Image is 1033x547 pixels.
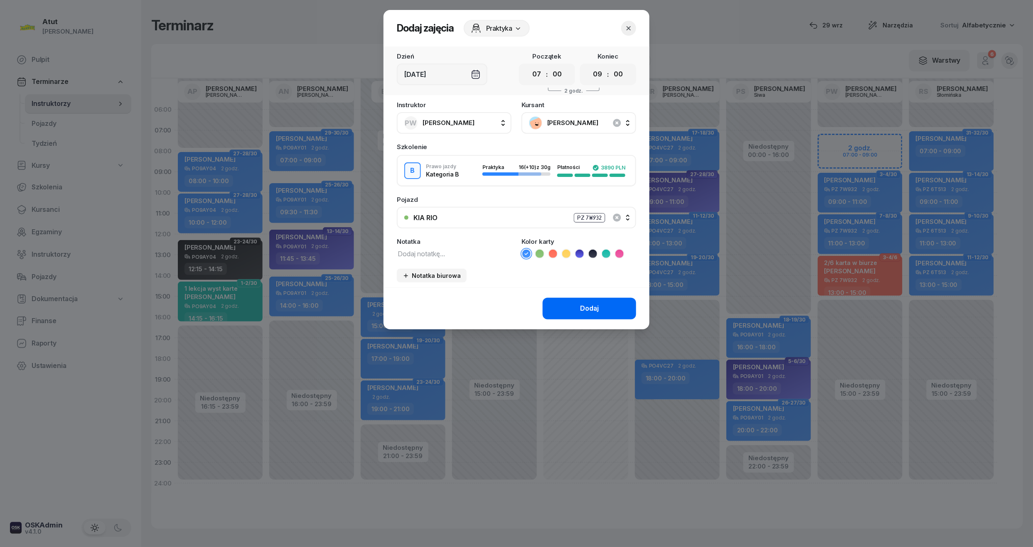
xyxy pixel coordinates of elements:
button: BPrawo jazdyKategoria BPraktyka16(+10)z 30gPłatności3890 PLN [398,156,635,186]
div: Dodaj [580,303,599,314]
span: Praktyka [482,164,504,170]
button: Dodaj [543,298,636,319]
button: Notatka biurowa [397,269,467,282]
div: Płatności [557,164,585,171]
button: KIA RIOPZ 7W932 [397,207,636,228]
div: PZ 7W932 [574,213,605,223]
span: [PERSON_NAME] [547,118,629,128]
span: Praktyka [486,23,512,33]
span: (+10) [524,164,536,170]
button: PW[PERSON_NAME] [397,112,512,134]
div: 3890 PLN [593,164,625,171]
div: 16 z 30g [519,164,551,170]
div: : [608,69,609,79]
span: PW [405,120,417,127]
div: : [546,69,548,79]
div: Notatka biurowa [403,272,461,279]
div: KIA RIO [413,214,438,221]
span: [PERSON_NAME] [423,119,475,127]
h2: Dodaj zajęcia [397,22,454,35]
